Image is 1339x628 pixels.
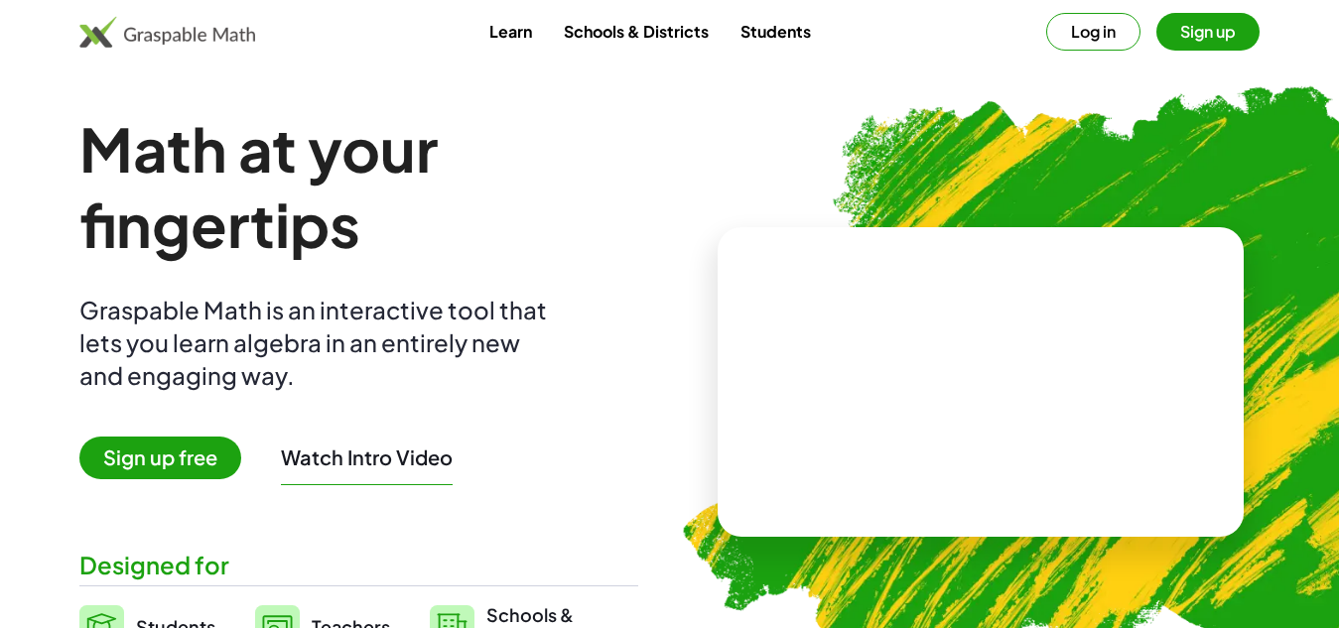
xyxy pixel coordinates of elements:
[548,13,725,50] a: Schools & Districts
[79,294,556,392] div: Graspable Math is an interactive tool that lets you learn algebra in an entirely new and engaging...
[725,13,827,50] a: Students
[79,111,638,262] h1: Math at your fingertips
[1046,13,1140,51] button: Log in
[79,437,241,479] span: Sign up free
[1156,13,1260,51] button: Sign up
[832,308,1130,456] video: What is this? This is dynamic math notation. Dynamic math notation plays a central role in how Gr...
[79,549,638,581] div: Designed for
[473,13,548,50] a: Learn
[281,444,453,470] button: Watch Intro Video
